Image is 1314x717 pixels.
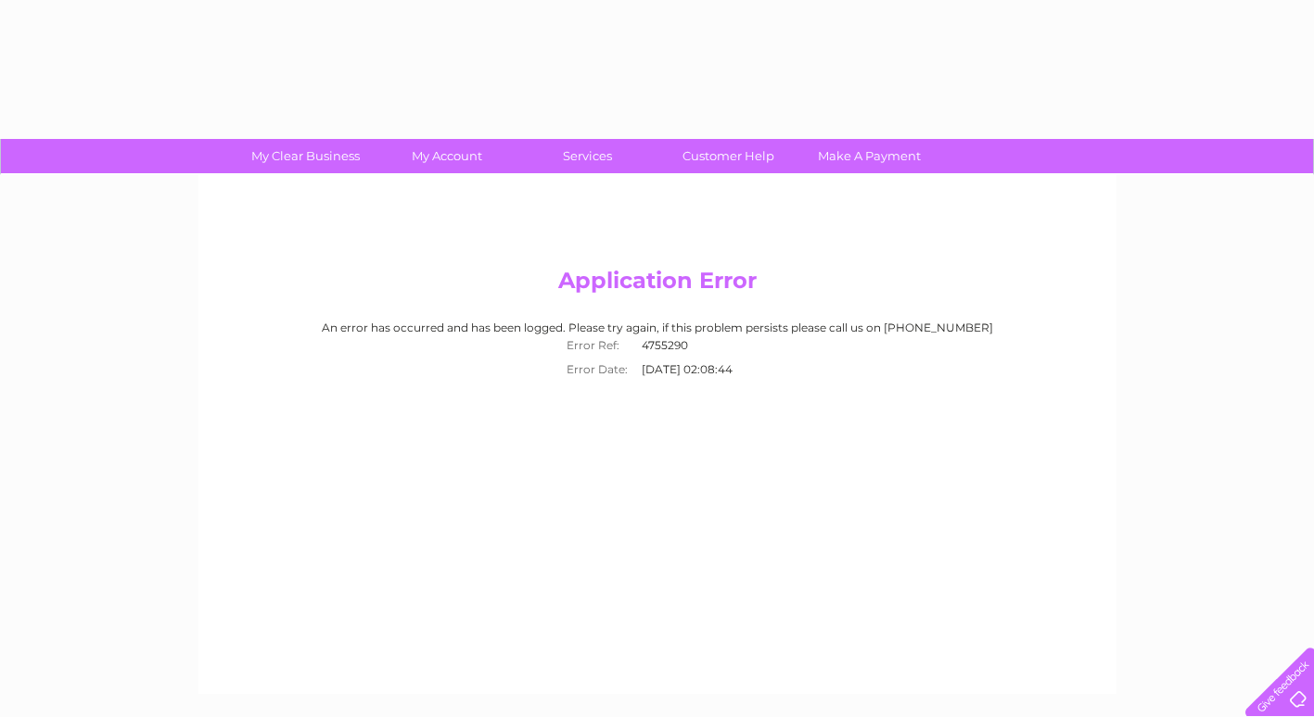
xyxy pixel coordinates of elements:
a: Services [511,139,664,173]
th: Error Ref: [557,333,637,358]
a: Customer Help [652,139,805,173]
a: My Clear Business [229,139,382,173]
td: [DATE] 02:08:44 [637,358,757,382]
a: Make A Payment [793,139,946,173]
h2: Application Error [216,268,1099,303]
td: 4755290 [637,333,757,358]
div: An error has occurred and has been logged. Please try again, if this problem persists please call... [216,321,1099,382]
th: Error Date: [557,358,637,382]
a: My Account [370,139,523,173]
